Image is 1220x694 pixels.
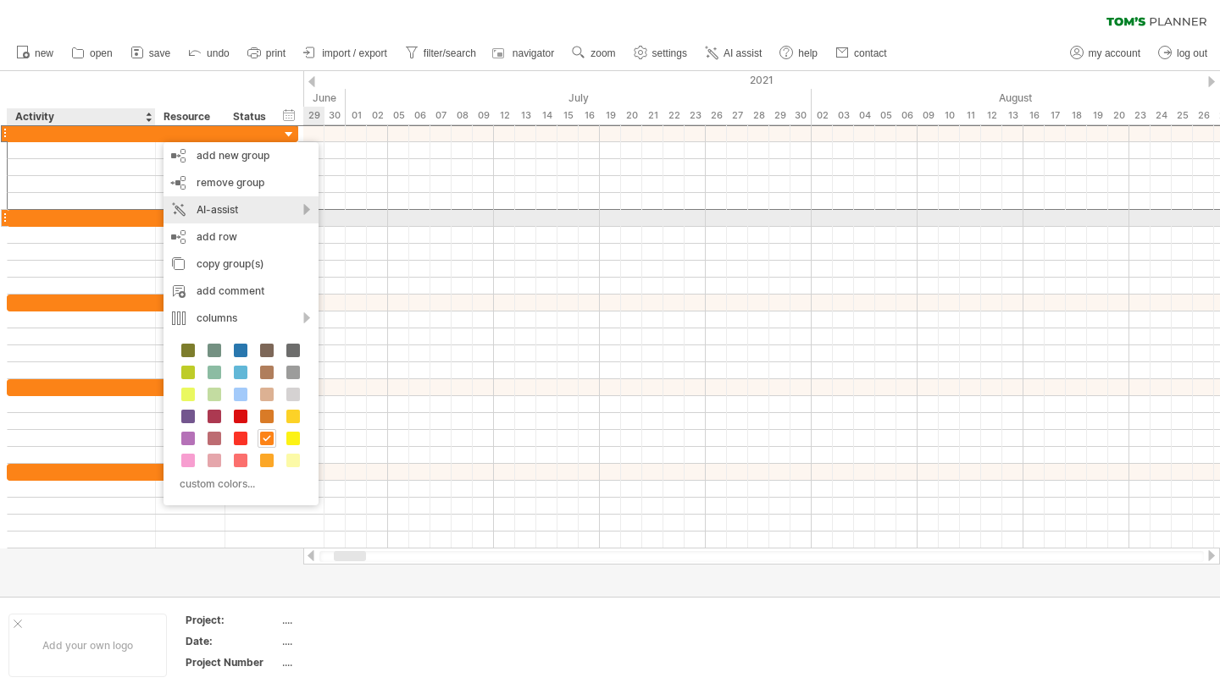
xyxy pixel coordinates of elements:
span: remove group [197,176,264,189]
div: Tuesday, 20 July 2021 [621,107,642,124]
div: .... [282,613,424,627]
span: settings [652,47,687,59]
div: Monday, 23 August 2021 [1129,107,1151,124]
div: .... [282,655,424,669]
div: Wednesday, 7 July 2021 [430,107,452,124]
a: import / export [299,42,392,64]
a: open [67,42,118,64]
div: add row [164,223,319,251]
div: Thursday, 1 July 2021 [346,107,367,124]
div: Wednesday, 14 July 2021 [536,107,557,124]
div: .... [282,634,424,648]
div: Monday, 16 August 2021 [1023,107,1045,124]
div: Tuesday, 24 August 2021 [1151,107,1172,124]
div: Resource [164,108,215,125]
a: save [126,42,175,64]
div: Thursday, 5 August 2021 [875,107,896,124]
div: Friday, 23 July 2021 [685,107,706,124]
div: Wednesday, 21 July 2021 [642,107,663,124]
div: AI-assist [164,196,319,223]
div: add new group [164,142,319,169]
div: Thursday, 12 August 2021 [981,107,1002,124]
div: copy group(s) [164,251,319,278]
div: Tuesday, 3 August 2021 [833,107,854,124]
div: Date: [186,634,279,648]
a: new [12,42,58,64]
div: Friday, 20 August 2021 [1108,107,1129,124]
div: custom colors... [172,472,305,495]
span: filter/search [424,47,476,59]
span: AI assist [724,47,762,59]
div: Friday, 16 July 2021 [579,107,600,124]
div: Tuesday, 6 July 2021 [409,107,430,124]
a: log out [1154,42,1212,64]
div: Wednesday, 18 August 2021 [1066,107,1087,124]
a: navigator [490,42,559,64]
div: Tuesday, 13 July 2021 [515,107,536,124]
span: undo [207,47,230,59]
div: Friday, 30 July 2021 [790,107,812,124]
a: contact [831,42,892,64]
a: print [243,42,291,64]
span: help [798,47,818,59]
div: Thursday, 26 August 2021 [1193,107,1214,124]
a: settings [629,42,692,64]
a: undo [184,42,235,64]
div: Monday, 2 August 2021 [812,107,833,124]
div: Monday, 19 July 2021 [600,107,621,124]
div: Status [233,108,270,125]
div: Monday, 9 August 2021 [918,107,939,124]
div: Add your own logo [8,614,167,677]
span: print [266,47,286,59]
span: new [35,47,53,59]
span: contact [854,47,887,59]
span: save [149,47,170,59]
div: Tuesday, 27 July 2021 [727,107,748,124]
div: Friday, 13 August 2021 [1002,107,1023,124]
div: July 2021 [346,89,812,107]
span: navigator [513,47,554,59]
div: Monday, 26 July 2021 [706,107,727,124]
a: my account [1066,42,1145,64]
a: help [775,42,823,64]
div: Friday, 6 August 2021 [896,107,918,124]
div: Tuesday, 17 August 2021 [1045,107,1066,124]
span: my account [1089,47,1140,59]
div: Wednesday, 25 August 2021 [1172,107,1193,124]
div: Friday, 9 July 2021 [473,107,494,124]
div: Activity [15,108,146,125]
div: Monday, 12 July 2021 [494,107,515,124]
div: Thursday, 8 July 2021 [452,107,473,124]
div: Thursday, 15 July 2021 [557,107,579,124]
a: AI assist [701,42,767,64]
div: Wednesday, 11 August 2021 [960,107,981,124]
div: columns [164,305,319,332]
a: zoom [568,42,620,64]
span: import / export [322,47,387,59]
span: zoom [591,47,615,59]
div: Tuesday, 10 August 2021 [939,107,960,124]
div: Tuesday, 29 June 2021 [303,107,324,124]
div: Thursday, 19 August 2021 [1087,107,1108,124]
div: Wednesday, 28 July 2021 [748,107,769,124]
span: log out [1177,47,1207,59]
div: Wednesday, 4 August 2021 [854,107,875,124]
div: Thursday, 29 July 2021 [769,107,790,124]
div: Friday, 2 July 2021 [367,107,388,124]
div: Wednesday, 30 June 2021 [324,107,346,124]
div: Project: [186,613,279,627]
a: filter/search [401,42,481,64]
div: Thursday, 22 July 2021 [663,107,685,124]
div: add comment [164,278,319,305]
div: Project Number [186,655,279,669]
span: open [90,47,113,59]
div: Monday, 5 July 2021 [388,107,409,124]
